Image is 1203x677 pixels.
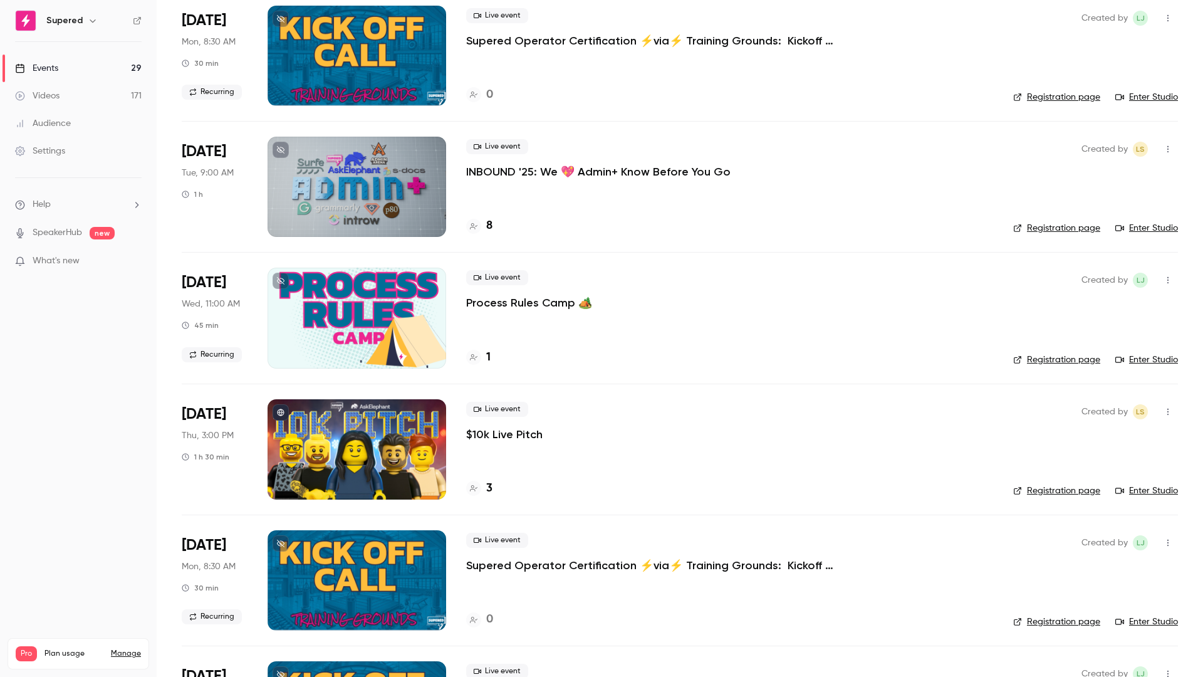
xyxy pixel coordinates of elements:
[182,189,203,199] div: 1 h
[127,256,142,267] iframe: Noticeable Trigger
[182,85,242,100] span: Recurring
[1081,273,1128,288] span: Created by
[466,349,491,366] a: 1
[182,320,219,330] div: 45 min
[1081,11,1128,26] span: Created by
[182,429,234,442] span: Thu, 3:00 PM
[466,480,492,497] a: 3
[466,8,528,23] span: Live event
[466,295,592,310] a: Process Rules Camp 🏕️
[1137,11,1145,26] span: LJ
[1133,535,1148,550] span: Lindsay John
[111,649,141,659] a: Manage
[182,137,247,237] div: Aug 26 Tue, 8:00 AM (America/Denver)
[486,611,493,628] h4: 0
[1115,485,1178,497] a: Enter Studio
[1081,404,1128,419] span: Created by
[466,558,842,573] a: Supered Operator Certification ⚡️via⚡️ Training Grounds: Kickoff Call
[1013,485,1100,497] a: Registration page
[1133,11,1148,26] span: Lindsay John
[182,530,247,631] div: Sep 1 Mon, 9:30 AM (America/New York)
[486,87,493,103] h4: 0
[466,533,528,548] span: Live event
[182,404,226,424] span: [DATE]
[90,227,115,239] span: new
[182,273,226,293] span: [DATE]
[15,117,71,130] div: Audience
[486,218,492,234] h4: 8
[1137,535,1145,550] span: LJ
[466,611,493,628] a: 0
[33,198,51,211] span: Help
[182,142,226,162] span: [DATE]
[1136,404,1145,419] span: LS
[182,11,226,31] span: [DATE]
[182,36,236,48] span: Mon, 8:30 AM
[182,560,236,573] span: Mon, 8:30 AM
[182,609,242,624] span: Recurring
[33,255,80,268] span: What's new
[15,90,60,102] div: Videos
[466,427,543,442] a: $10k Live Pitch
[466,164,731,179] a: INBOUND '25: We 💖 Admin+ Know Before You Go
[466,87,493,103] a: 0
[486,480,492,497] h4: 3
[15,145,65,157] div: Settings
[466,270,528,285] span: Live event
[16,646,37,661] span: Pro
[1136,142,1145,157] span: LS
[1013,222,1100,234] a: Registration page
[182,167,234,179] span: Tue, 9:00 AM
[466,402,528,417] span: Live event
[182,535,226,555] span: [DATE]
[1115,91,1178,103] a: Enter Studio
[1115,354,1178,366] a: Enter Studio
[182,58,219,68] div: 30 min
[1137,273,1145,288] span: LJ
[466,218,492,234] a: 8
[1013,616,1100,628] a: Registration page
[182,399,247,500] div: Aug 28 Thu, 2:00 PM (America/Denver)
[182,452,229,462] div: 1 h 30 min
[466,33,842,48] a: Supered Operator Certification ⚡️via⚡️ Training Grounds: Kickoff Call
[466,139,528,154] span: Live event
[1115,222,1178,234] a: Enter Studio
[1115,616,1178,628] a: Enter Studio
[182,583,219,593] div: 30 min
[1013,91,1100,103] a: Registration page
[1081,535,1128,550] span: Created by
[182,298,240,310] span: Wed, 11:00 AM
[486,349,491,366] h4: 1
[46,14,83,27] h6: Supered
[44,649,103,659] span: Plan usage
[1133,142,1148,157] span: Lindsey Smith
[182,347,242,362] span: Recurring
[15,62,58,75] div: Events
[15,198,142,211] li: help-dropdown-opener
[33,226,82,239] a: SpeakerHub
[1013,354,1100,366] a: Registration page
[182,268,247,368] div: Aug 27 Wed, 12:00 PM (America/New York)
[16,11,36,31] img: Supered
[1133,273,1148,288] span: Lindsay John
[182,6,247,106] div: Aug 25 Mon, 9:30 AM (America/New York)
[1081,142,1128,157] span: Created by
[1133,404,1148,419] span: Lindsey Smith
